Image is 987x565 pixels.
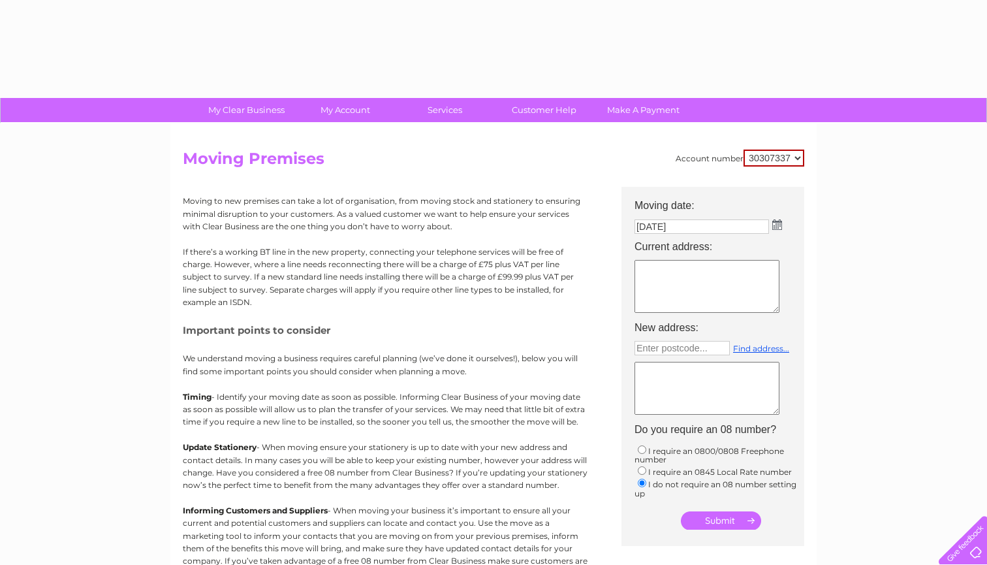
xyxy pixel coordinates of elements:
[183,391,587,428] p: - Identify your moving date as soon as possible. Informing Clear Business of your moving date as ...
[681,511,761,530] input: Submit
[183,442,257,452] b: Update Stationery
[589,98,697,122] a: Make A Payment
[183,195,587,233] p: Moving to new premises can take a lot of organisation, from moving stock and stationery to ensuri...
[628,237,811,257] th: Current address:
[292,98,399,122] a: My Account
[628,420,811,440] th: Do you require an 08 number?
[183,441,587,491] p: - When moving ensure your stationery is up to date with your new address and contact details. In ...
[183,325,587,336] h5: Important points to consider
[733,344,789,353] a: Find address...
[772,219,782,230] img: ...
[490,98,598,122] a: Customer Help
[183,506,328,515] b: Informing Customers and Suppliers
[628,318,811,338] th: New address:
[183,392,211,402] b: Timing
[391,98,499,122] a: Services
[183,352,587,377] p: We understand moving a business requires careful planning (we’ve done it ourselves!), below you w...
[193,98,300,122] a: My Clear Business
[676,150,804,167] div: Account number
[628,187,811,216] th: Moving date:
[628,440,811,502] td: I require an 0800/0808 Freephone number I require an 0845 Local Rate number I do not require an 0...
[183,150,804,174] h2: Moving Premises
[183,246,587,308] p: If there’s a working BT line in the new property, connecting your telephone services will be free...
